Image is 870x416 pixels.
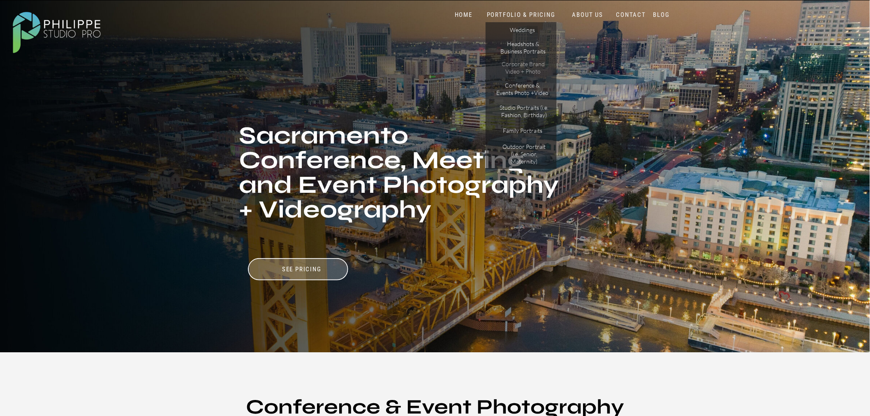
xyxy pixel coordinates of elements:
[651,11,672,19] a: BLOG
[239,123,561,248] h1: Sacramento Conference, Meeting and Event Photography + Videography
[496,104,552,118] a: Studio Portraits (i.e. Fashion, Birthday)
[261,266,343,273] a: See pricing
[497,127,548,137] a: Family Portraits
[496,82,549,96] a: Conference & Events Photo +Video
[570,11,605,19] a: ABOUT US
[498,143,550,157] a: Outdoor Portrait (i.e. Senior, Maternity)
[484,11,558,19] a: PORTFOLIO & PRICING
[614,11,648,19] a: CONTACT
[500,40,546,55] a: Headshots & Business Portraits
[446,11,481,19] a: HOME
[500,60,546,75] a: Corporate Brand Video + Photo
[499,26,546,35] a: Weddings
